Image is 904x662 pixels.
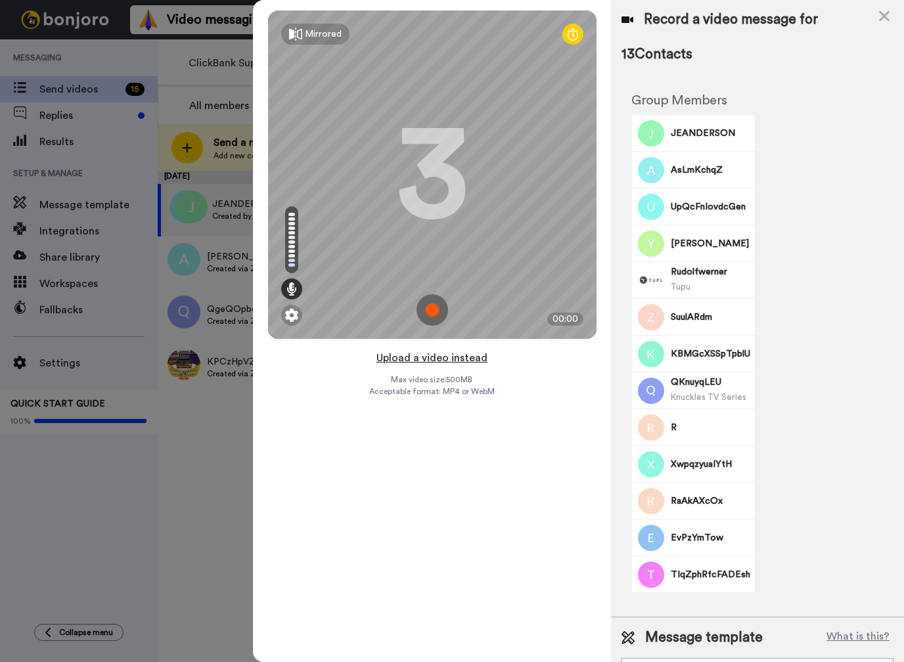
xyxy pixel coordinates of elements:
[392,374,473,385] span: Max video size: 500 MB
[631,93,756,108] h2: Group Members
[638,488,664,514] img: Image of RaAkAXcOx
[638,267,664,294] img: Image of Rudolfwerner
[638,525,664,551] img: Image of EvPzYmTow
[671,282,690,291] span: Tupu
[638,231,664,257] img: Image of Yasir ali
[638,194,664,220] img: Image of UpQcFnIovdcGen
[671,495,750,508] span: RaAkAXcOx
[671,237,750,250] span: [PERSON_NAME]
[638,562,664,588] img: Image of TIqZphRfcFADEsh
[671,311,750,324] span: SuulARdm
[671,421,750,434] span: R
[671,393,746,401] span: Knuckles TV Series
[671,568,750,581] span: TIqZphRfcFADEsh
[638,157,664,183] img: Image of AsLmKchqZ
[285,309,298,322] img: ic_gear.svg
[638,414,664,441] img: Image of R
[671,347,750,361] span: KBMGcXSSpTpblU
[417,294,448,326] img: ic_record_start.svg
[638,304,664,330] img: Image of SuulARdm
[671,164,750,177] span: AsLmKchqZ
[396,125,468,224] div: 3
[671,458,750,471] span: XwpqzyuaIYtH
[671,127,750,140] span: JEANDERSON
[638,120,664,146] img: Image of JEANDERSON
[369,386,495,397] span: Acceptable format: MP4 or WebM
[671,265,750,278] span: Rudolfwerner
[671,376,750,389] span: QKnuyqLEU
[638,451,664,477] img: Image of XwpqzyuaIYtH
[823,628,893,648] button: What is this?
[671,200,750,213] span: UpQcFnIovdcGen
[373,349,491,366] button: Upload a video instead
[547,313,583,326] div: 00:00
[638,378,664,404] img: Image of QKnuyqLEU
[638,341,664,367] img: Image of KBMGcXSSpTpblU
[671,531,750,544] span: EvPzYmTow
[645,628,763,648] span: Message template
